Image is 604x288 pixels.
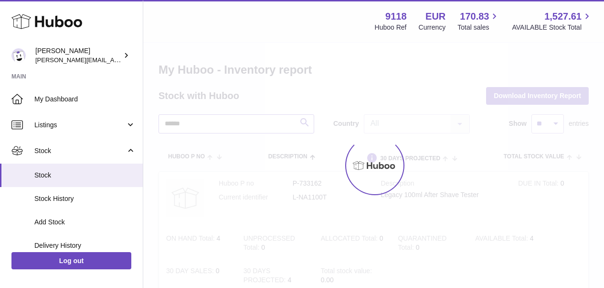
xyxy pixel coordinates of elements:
[35,46,121,65] div: [PERSON_NAME]
[34,218,136,227] span: Add Stock
[34,171,136,180] span: Stock
[35,56,243,64] span: [PERSON_NAME][EMAIL_ADDRESS][PERSON_NAME][DOMAIN_NAME]
[11,252,131,269] a: Log out
[34,241,136,250] span: Delivery History
[512,23,593,32] span: AVAILABLE Stock Total
[375,23,407,32] div: Huboo Ref
[34,146,126,155] span: Stock
[544,10,582,23] span: 1,527.61
[34,194,136,203] span: Stock History
[457,23,500,32] span: Total sales
[11,48,26,63] img: freddie.sawkins@czechandspeake.com
[419,23,446,32] div: Currency
[512,10,593,32] a: 1,527.61 AVAILABLE Stock Total
[34,121,126,130] span: Listings
[460,10,489,23] span: 170.83
[34,95,136,104] span: My Dashboard
[457,10,500,32] a: 170.83 Total sales
[385,10,407,23] strong: 9118
[425,10,445,23] strong: EUR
